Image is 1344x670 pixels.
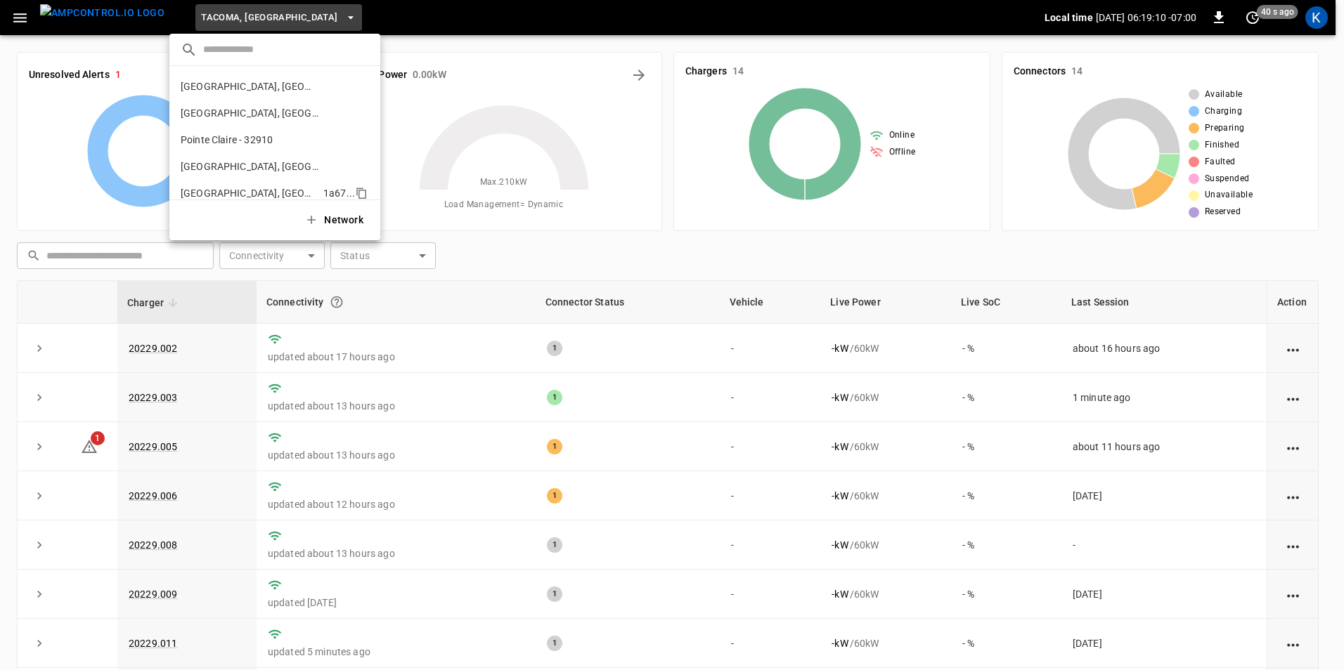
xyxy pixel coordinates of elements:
p: [GEOGRAPHIC_DATA], [GEOGRAPHIC_DATA] [181,159,320,173]
p: Pointe Claire - 32910 [181,133,273,147]
p: [GEOGRAPHIC_DATA], [GEOGRAPHIC_DATA] [181,106,318,120]
button: Network [296,206,375,235]
div: copy [354,185,370,202]
p: [GEOGRAPHIC_DATA], [GEOGRAPHIC_DATA] - 20275 [181,79,318,93]
p: [GEOGRAPHIC_DATA], [GEOGRAPHIC_DATA] - 20306 [181,186,318,200]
